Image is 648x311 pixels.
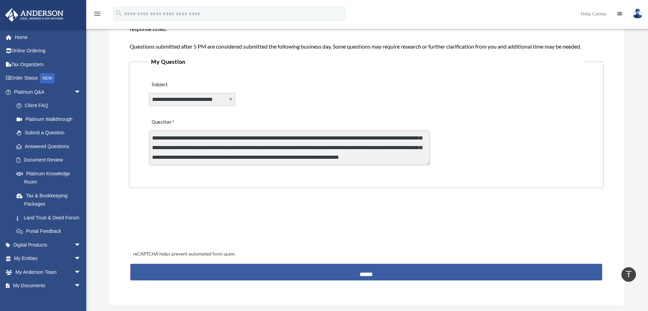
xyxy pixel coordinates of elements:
legend: My Question [148,57,584,66]
span: arrow_drop_down [74,279,88,293]
div: reCAPTCHA helps prevent automated form spam. [130,250,602,258]
a: Portal Feedback [10,225,91,238]
span: arrow_drop_down [74,265,88,279]
img: User Pic [632,9,643,19]
a: Platinum Q&Aarrow_drop_down [5,85,91,99]
a: Submit a Question [10,126,88,140]
a: Order StatusNEW [5,71,91,85]
a: Online Ordering [5,44,91,58]
img: Anderson Advisors Platinum Portal [3,8,66,22]
a: Tax Organizers [5,58,91,71]
a: My Entitiesarrow_drop_down [5,252,91,266]
label: Subject [149,80,215,90]
i: vertical_align_top [625,270,633,278]
label: Question [149,118,202,127]
i: menu [93,10,101,18]
a: Answered Questions [10,139,91,153]
i: search [115,9,123,17]
span: arrow_drop_down [74,252,88,266]
a: Home [5,30,91,44]
a: Client FAQ [10,99,91,113]
iframe: reCAPTCHA [131,209,236,236]
a: Tax & Bookkeeping Packages [10,189,91,211]
a: My Anderson Teamarrow_drop_down [5,265,91,279]
span: arrow_drop_down [74,238,88,252]
a: Document Review [10,153,91,167]
a: vertical_align_top [621,267,636,282]
a: Land Trust & Deed Forum [10,211,91,225]
span: arrow_drop_down [74,85,88,99]
div: NEW [40,73,55,83]
a: Platinum Knowledge Room [10,167,91,189]
a: My Documentsarrow_drop_down [5,279,91,293]
a: menu [93,12,101,18]
a: Platinum Walkthrough [10,112,91,126]
a: Digital Productsarrow_drop_down [5,238,91,252]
